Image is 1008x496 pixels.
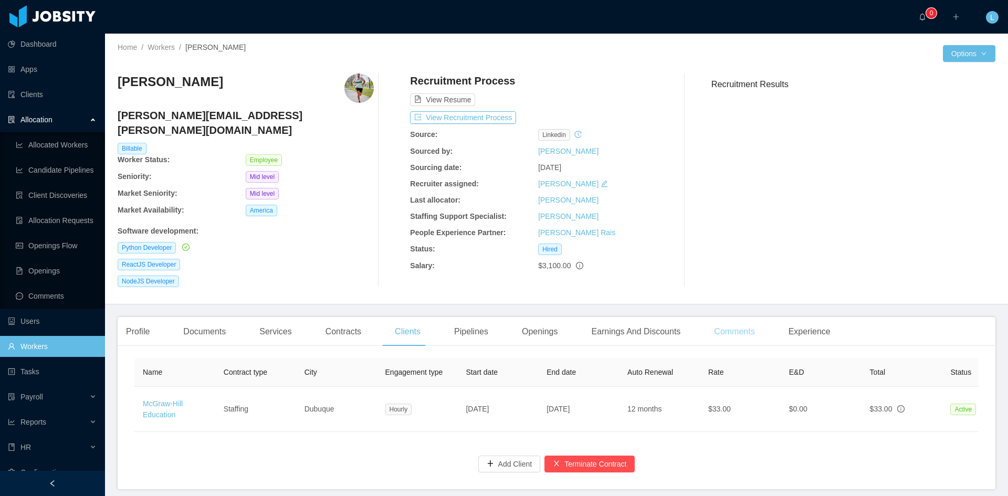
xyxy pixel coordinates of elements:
[118,242,176,254] span: Python Developer
[410,113,516,122] a: icon: exportView Recruitment Process
[8,59,97,80] a: icon: appstoreApps
[175,317,234,346] div: Documents
[410,130,437,139] b: Source:
[246,171,279,183] span: Mid level
[20,393,43,401] span: Payroll
[410,228,506,237] b: People Experience Partner:
[708,368,724,376] span: Rate
[952,13,960,20] i: icon: plus
[789,368,804,376] span: E&D
[950,368,971,376] span: Status
[478,456,541,472] button: icon: plusAdd Client
[711,78,995,91] h3: Recruitment Results
[410,163,461,172] b: Sourcing date:
[446,317,497,346] div: Pipelines
[410,96,475,104] a: icon: file-textView Resume
[246,188,279,199] span: Mid level
[410,147,453,155] b: Sourced by:
[16,185,97,206] a: icon: file-searchClient Discoveries
[251,317,300,346] div: Services
[246,154,282,166] span: Employee
[466,405,489,413] span: [DATE]
[118,43,137,51] a: Home
[990,11,994,24] span: L
[950,404,976,415] span: Active
[8,311,97,332] a: icon: robotUsers
[296,387,377,432] td: Dubuque
[143,399,183,419] a: McGraw-Hill Education
[410,245,435,253] b: Status:
[16,235,97,256] a: icon: idcardOpenings Flow
[118,73,223,90] h3: [PERSON_NAME]
[8,336,97,357] a: icon: userWorkers
[8,116,15,123] i: icon: solution
[246,205,277,216] span: America
[8,361,97,382] a: icon: profileTasks
[538,196,598,204] a: [PERSON_NAME]
[118,206,184,214] b: Market Availability:
[8,418,15,426] i: icon: line-chart
[870,405,892,413] span: $33.00
[897,405,905,413] span: info-circle
[179,43,181,51] span: /
[304,368,317,376] span: City
[538,244,562,255] span: Hired
[466,368,498,376] span: Start date
[8,84,97,105] a: icon: auditClients
[118,259,180,270] span: ReactJS Developer
[16,134,97,155] a: icon: line-chartAllocated Workers
[870,368,886,376] span: Total
[20,418,46,426] span: Reports
[118,276,179,287] span: NodeJS Developer
[410,212,507,220] b: Staffing Support Specialist:
[926,8,937,18] sup: 0
[143,368,162,376] span: Name
[919,13,926,20] i: icon: bell
[410,196,460,204] b: Last allocator:
[16,260,97,281] a: icon: file-textOpenings
[627,368,673,376] span: Auto Renewal
[538,212,598,220] a: [PERSON_NAME]
[410,111,516,124] button: icon: exportView Recruitment Process
[576,262,583,269] span: info-circle
[619,387,700,432] td: 12 months
[789,405,807,413] span: $0.00
[538,261,571,270] span: $3,100.00
[780,317,839,346] div: Experience
[118,155,170,164] b: Worker Status:
[538,163,561,172] span: [DATE]
[538,129,570,141] span: linkedin
[8,444,15,451] i: icon: book
[317,317,370,346] div: Contracts
[16,160,97,181] a: icon: line-chartCandidate Pipelines
[118,108,374,138] h4: [PERSON_NAME][EMAIL_ADDRESS][PERSON_NAME][DOMAIN_NAME]
[344,73,374,103] img: c27a4fd4-ef69-4185-af1c-33888a17a16d_67d2ed10837c9-400w.png
[180,243,190,251] a: icon: check-circle
[118,189,177,197] b: Market Seniority:
[538,180,598,188] a: [PERSON_NAME]
[20,443,31,451] span: HR
[141,43,143,51] span: /
[385,368,443,376] span: Engagement type
[410,261,435,270] b: Salary:
[386,317,429,346] div: Clients
[224,368,267,376] span: Contract type
[224,405,248,413] span: Staffing
[185,43,246,51] span: [PERSON_NAME]
[20,115,52,124] span: Allocation
[20,468,64,477] span: Configuration
[601,180,608,187] i: icon: edit
[8,34,97,55] a: icon: pie-chartDashboard
[538,147,598,155] a: [PERSON_NAME]
[16,210,97,231] a: icon: file-doneAllocation Requests
[943,45,995,62] button: Optionsicon: down
[8,469,15,476] i: icon: setting
[118,227,198,235] b: Software development :
[8,393,15,400] i: icon: file-protect
[182,244,190,251] i: icon: check-circle
[148,43,175,51] a: Workers
[513,317,566,346] div: Openings
[574,131,582,138] i: icon: history
[706,317,763,346] div: Comments
[16,286,97,307] a: icon: messageComments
